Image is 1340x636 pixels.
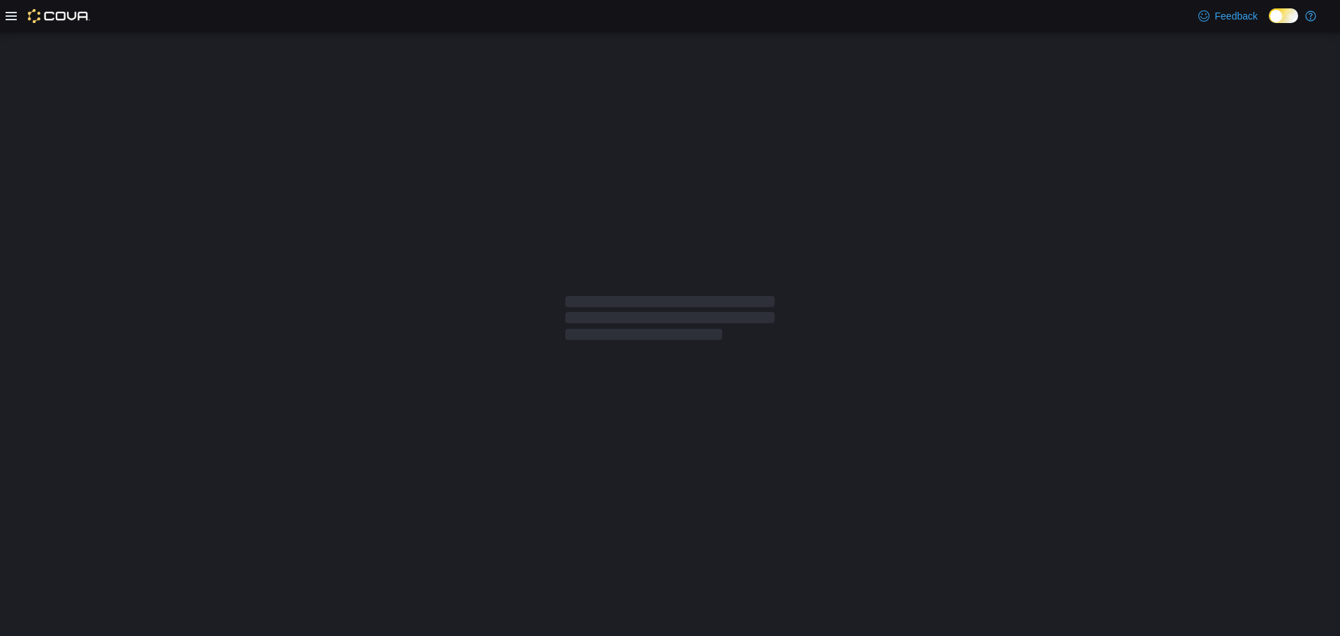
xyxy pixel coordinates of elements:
span: Feedback [1215,9,1258,23]
span: Loading [565,299,775,343]
a: Feedback [1193,2,1263,30]
span: Dark Mode [1269,23,1270,24]
input: Dark Mode [1269,8,1298,23]
img: Cova [28,9,90,23]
